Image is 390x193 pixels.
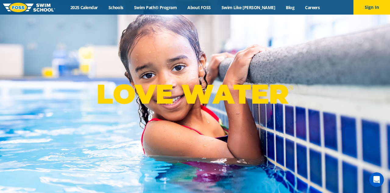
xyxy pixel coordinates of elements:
[281,5,300,10] a: Blog
[103,5,129,10] a: Schools
[129,5,182,10] a: Swim Path® Program
[289,84,293,91] sup: ®
[65,5,103,10] a: 2025 Calendar
[216,5,281,10] a: Swim Like [PERSON_NAME]
[182,5,216,10] a: About FOSS
[96,78,293,110] p: LOVE WATER
[300,5,325,10] a: Careers
[369,172,384,187] iframe: Intercom live chat
[3,3,55,12] img: FOSS Swim School Logo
